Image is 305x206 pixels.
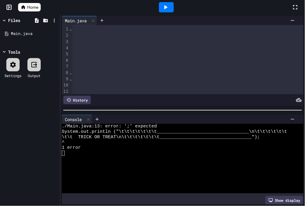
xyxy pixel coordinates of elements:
[265,196,303,204] div: Show display
[62,135,260,140] span: \t\t TRICK OR TREAT\n\t\t\t\t\t\t\t__________________________________");
[62,76,69,83] div: 9
[62,89,69,95] div: 11
[62,64,69,70] div: 7
[62,39,69,45] div: 3
[62,115,92,124] div: Console
[62,124,157,129] span: ./Main.java:13: error: ';' expected
[62,129,287,135] span: System.out.println ("\t\t\t\t\t\t\t__________________________________\n\t\t\t\t\t\t
[18,3,41,11] a: Home
[28,73,40,78] div: Output
[62,17,90,24] div: Main.java
[27,4,38,10] span: Home
[62,33,69,39] div: 2
[11,31,58,37] div: Main.java
[62,51,69,58] div: 5
[69,70,72,75] span: Fold line
[62,26,69,33] div: 1
[62,145,81,151] span: 1 error
[62,45,69,51] div: 4
[62,82,69,89] div: 10
[62,58,69,64] div: 6
[62,116,85,123] div: Console
[62,140,65,145] span: ^
[8,49,20,55] div: Tools
[69,76,72,81] span: Fold line
[8,17,20,23] div: Files
[62,16,97,25] div: Main.java
[63,96,91,104] div: History
[5,73,21,78] div: Settings
[69,27,72,31] span: Fold line
[62,70,69,76] div: 8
